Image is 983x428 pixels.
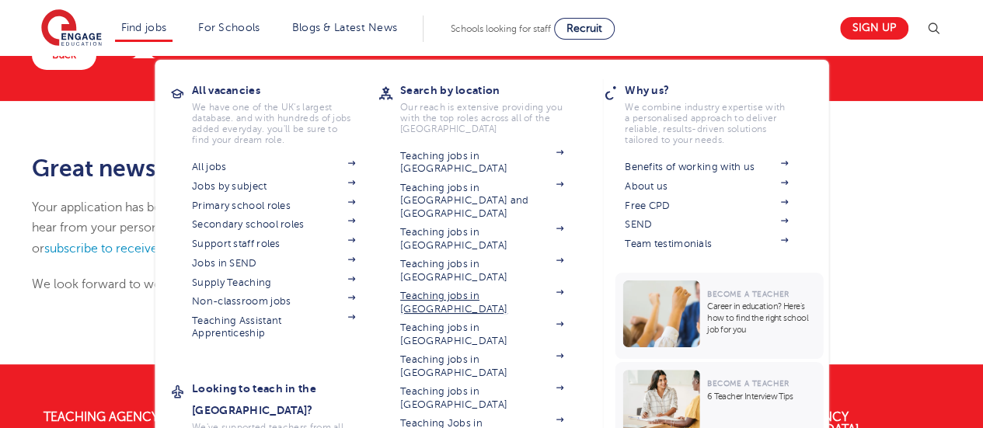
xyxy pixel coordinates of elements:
[192,218,355,231] a: Secondary school roles
[707,301,815,336] p: Career in education? Here’s how to find the right school job for you
[400,182,563,220] a: Teaching jobs in [GEOGRAPHIC_DATA] and [GEOGRAPHIC_DATA]
[44,410,221,424] a: Teaching Agency Watford
[400,79,587,101] h3: Search by location
[400,353,563,379] a: Teaching jobs in [GEOGRAPHIC_DATA]
[625,180,788,193] a: About us
[192,200,355,212] a: Primary school roles
[707,379,789,388] span: Become a Teacher
[192,180,355,193] a: Jobs by subject
[44,242,280,256] a: subscribe to receive updates from Engage
[192,238,355,250] a: Support staff roles
[615,273,827,359] a: Become a TeacherCareer in education? Here’s how to find the right school job for you
[554,18,615,40] a: Recruit
[192,295,355,308] a: Non-classroom jobs
[625,200,788,212] a: Free CPD
[32,155,637,182] h2: Great news!
[400,385,563,411] a: Teaching jobs in [GEOGRAPHIC_DATA]
[400,150,563,176] a: Teaching jobs in [GEOGRAPHIC_DATA]
[400,226,563,252] a: Teaching jobs in [GEOGRAPHIC_DATA]
[840,17,908,40] a: Sign up
[192,79,378,145] a: All vacanciesWe have one of the UK's largest database. and with hundreds of jobs added everyday. ...
[41,9,102,48] img: Engage Education
[566,23,602,34] span: Recruit
[192,315,355,340] a: Teaching Assistant Apprenticeship
[192,79,378,101] h3: All vacancies
[121,22,167,33] a: Find jobs
[192,257,355,270] a: Jobs in SEND
[400,258,563,284] a: Teaching jobs in [GEOGRAPHIC_DATA]
[32,274,637,294] p: We look forward to working with you!
[292,22,398,33] a: Blogs & Latest News
[625,238,788,250] a: Team testimonials
[192,378,378,421] h3: Looking to teach in the [GEOGRAPHIC_DATA]?
[198,22,260,33] a: For Schools
[192,277,355,289] a: Supply Teaching
[32,197,637,259] p: Your application has been submitted and our team will get right to work matching you to this role...
[192,102,355,145] p: We have one of the UK's largest database. and with hundreds of jobs added everyday. you'll be sur...
[400,322,563,347] a: Teaching jobs in [GEOGRAPHIC_DATA]
[625,161,788,173] a: Benefits of working with us
[625,102,788,145] p: We combine industry expertise with a personalised approach to deliver reliable, results-driven so...
[707,290,789,298] span: Become a Teacher
[451,23,551,34] span: Schools looking for staff
[707,391,815,402] p: 6 Teacher Interview Tips
[625,79,811,101] h3: Why us?
[625,218,788,231] a: SEND
[400,102,563,134] p: Our reach is extensive providing you with the top roles across all of the [GEOGRAPHIC_DATA]
[400,290,563,315] a: Teaching jobs in [GEOGRAPHIC_DATA]
[192,161,355,173] a: All jobs
[400,79,587,134] a: Search by locationOur reach is extensive providing you with the top roles across all of the [GEOG...
[625,79,811,145] a: Why us?We combine industry expertise with a personalised approach to deliver reliable, results-dr...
